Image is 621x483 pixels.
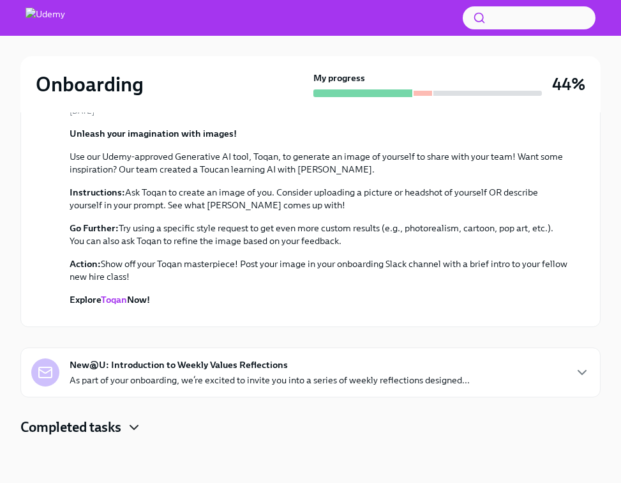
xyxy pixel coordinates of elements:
h2: Onboarding [36,72,144,97]
strong: Go Further: [70,222,119,234]
img: Udemy [26,8,65,28]
p: Use our Udemy-approved Generative AI tool, Toqan, to generate an image of yourself to share with ... [70,150,569,176]
h3: 44% [552,73,585,96]
h4: Completed tasks [20,418,121,437]
div: Completed tasks [20,418,601,437]
p: Show off your Toqan masterpiece! Post your image in your onboarding Slack channel with a brief in... [70,257,569,283]
p: Ask Toqan to create an image of you. Consider uploading a picture or headshot of yourself OR desc... [70,186,569,211]
strong: Instructions: [70,187,125,198]
a: Toqan [101,294,127,305]
strong: Explore Now! [70,294,150,305]
strong: Unleash your imagination with images! [70,128,237,139]
p: Try using a specific style request to get even more custom results (e.g., photorealism, cartoon, ... [70,222,569,247]
strong: New@U: Introduction to Weekly Values Reflections [70,358,288,371]
strong: Action: [70,258,101,270]
strong: My progress [313,72,365,84]
p: As part of your onboarding, we’re excited to invite you into a series of weekly reflections desig... [70,374,470,387]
